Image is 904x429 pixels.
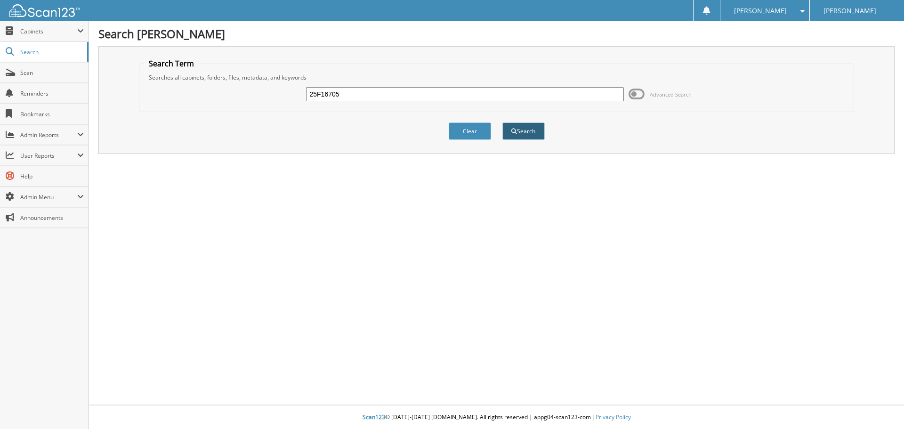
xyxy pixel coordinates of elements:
span: Search [20,48,82,56]
span: Scan123 [363,413,385,421]
span: Advanced Search [650,91,692,98]
span: [PERSON_NAME] [823,8,876,14]
h1: Search [PERSON_NAME] [98,26,895,41]
span: [PERSON_NAME] [734,8,787,14]
span: Announcements [20,214,84,222]
button: Search [502,122,545,140]
div: Searches all cabinets, folders, files, metadata, and keywords [144,73,849,81]
img: scan123-logo-white.svg [9,4,80,17]
span: Cabinets [20,27,77,35]
span: Reminders [20,89,84,97]
div: © [DATE]-[DATE] [DOMAIN_NAME]. All rights reserved | appg04-scan123-com | [89,406,904,429]
span: Scan [20,69,84,77]
span: Bookmarks [20,110,84,118]
a: Privacy Policy [596,413,631,421]
span: Admin Reports [20,131,77,139]
span: User Reports [20,152,77,160]
button: Clear [449,122,491,140]
span: Help [20,172,84,180]
legend: Search Term [144,58,199,69]
span: Admin Menu [20,193,77,201]
iframe: Chat Widget [857,384,904,429]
